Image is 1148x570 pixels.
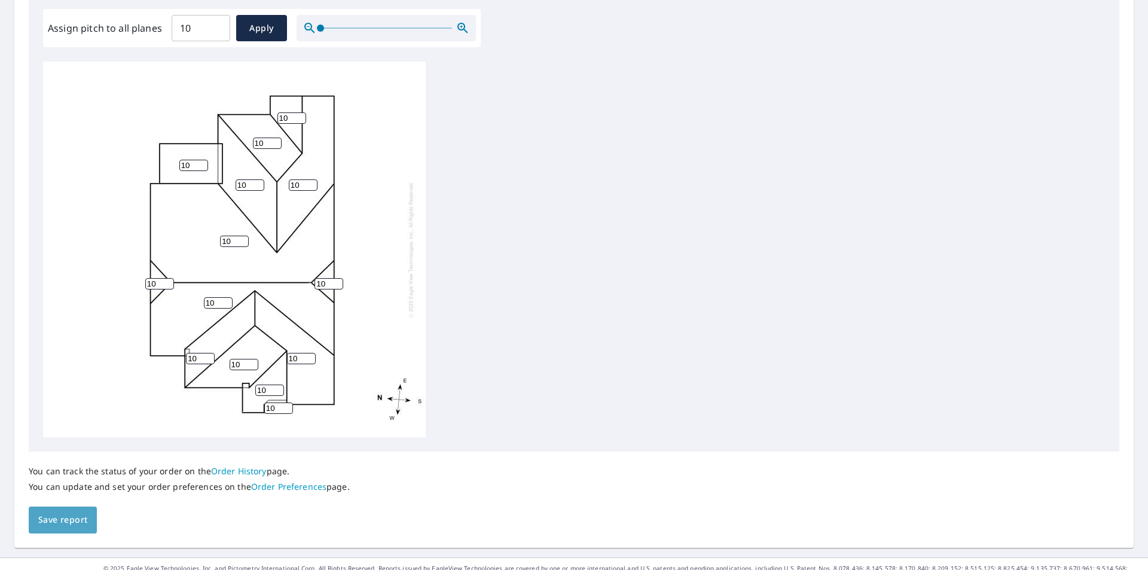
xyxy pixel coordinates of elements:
p: You can track the status of your order on the page. [29,466,350,477]
button: Save report [29,507,97,534]
button: Apply [236,15,287,41]
span: Save report [38,513,87,528]
a: Order Preferences [251,481,326,492]
input: 00.0 [172,11,230,45]
p: You can update and set your order preferences on the page. [29,481,350,492]
label: Assign pitch to all planes [48,21,162,35]
span: Apply [246,21,277,36]
a: Order History [211,465,267,477]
